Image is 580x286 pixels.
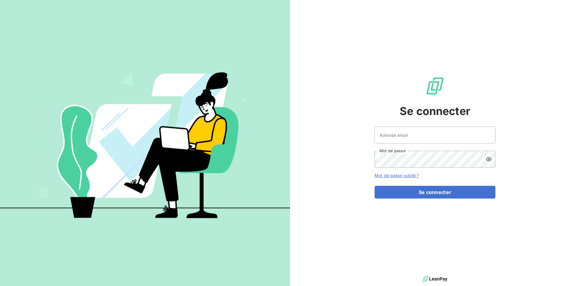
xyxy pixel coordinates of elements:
[375,186,495,199] button: Se connecter
[400,103,470,119] span: Se connecter
[375,173,419,178] a: Mot de passe oublié ?
[423,274,447,284] img: logo
[425,76,445,96] img: Logo LeanPay
[375,127,495,143] input: placeholder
